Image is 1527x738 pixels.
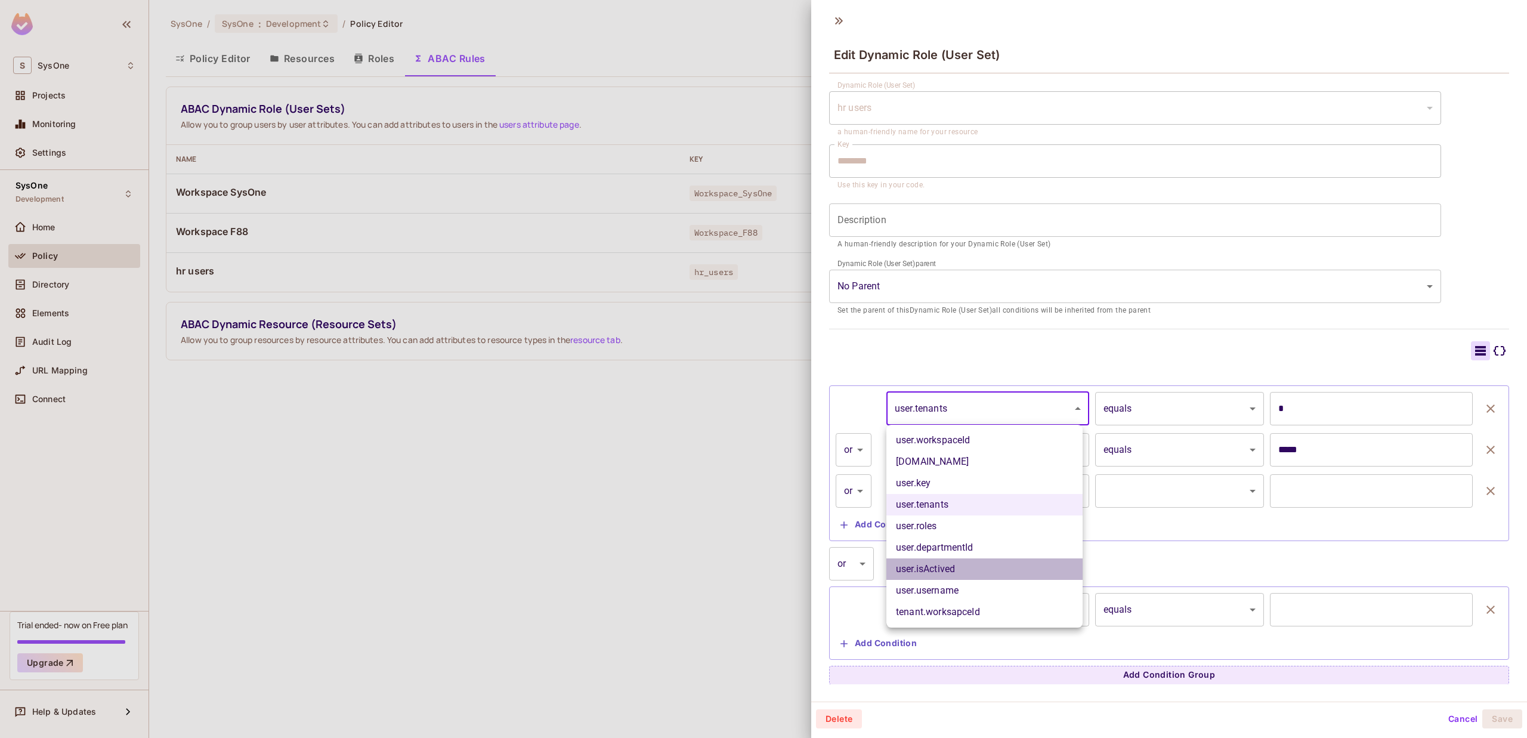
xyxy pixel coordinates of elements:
li: user.departmentId [886,537,1083,558]
li: user.key [886,473,1083,494]
li: tenant.worksapceId [886,601,1083,623]
li: [DOMAIN_NAME] [886,451,1083,473]
li: user.username [886,580,1083,601]
li: user.isActived [886,558,1083,580]
li: user.workspaceId [886,430,1083,451]
li: user.roles [886,515,1083,537]
li: user.tenants [886,494,1083,515]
